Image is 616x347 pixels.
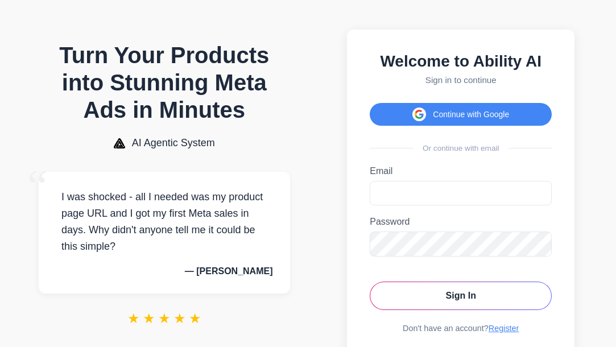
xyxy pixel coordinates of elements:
[173,311,186,327] span: ★
[39,42,290,123] h1: Turn Your Products into Stunning Meta Ads in Minutes
[370,324,552,333] div: Don't have an account?
[27,160,48,212] span: “
[370,103,552,126] button: Continue with Google
[114,138,125,148] img: AI Agentic System Logo
[370,144,552,152] div: Or continue with email
[132,137,215,149] span: AI Agentic System
[370,282,552,310] button: Sign In
[56,189,273,254] p: I was shocked - all I needed was my product page URL and I got my first Meta sales in days. Why d...
[370,52,552,71] h2: Welcome to Ability AI
[127,311,140,327] span: ★
[56,266,273,276] p: — [PERSON_NAME]
[370,217,552,227] label: Password
[158,311,171,327] span: ★
[189,311,201,327] span: ★
[370,166,552,176] label: Email
[370,75,552,85] p: Sign in to continue
[489,324,519,333] a: Register
[143,311,155,327] span: ★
